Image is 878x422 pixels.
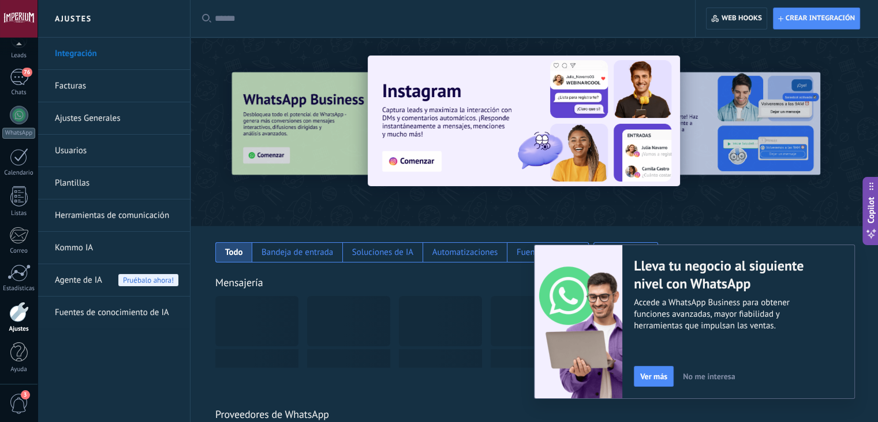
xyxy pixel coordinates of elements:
[678,368,740,385] button: No me interesa
[2,89,36,97] div: Chats
[432,247,498,258] div: Automatizaciones
[517,247,579,258] div: Fuentes de leads
[22,68,32,77] span: 76
[38,38,190,70] li: Integración
[634,257,822,293] h2: Lleva tu negocio al siguiente nivel con WhatsApp
[706,8,767,29] button: Web hooks
[535,245,622,398] img: WaLite-migration.png
[786,14,855,23] span: Crear integración
[865,197,877,224] span: Copilot
[634,366,674,387] button: Ver más
[368,55,680,186] img: Slide 1
[38,264,190,297] li: Agente de IA
[2,169,36,177] div: Calendario
[773,8,860,29] button: Crear integración
[2,210,36,217] div: Listas
[2,52,36,60] div: Leads
[722,14,762,23] span: Web hooks
[2,325,36,333] div: Ajustes
[38,232,190,264] li: Kommo IA
[55,167,178,199] a: Plantillas
[352,247,413,258] div: Soluciones de IA
[2,366,36,373] div: Ayuda
[38,135,190,167] li: Usuarios
[38,167,190,199] li: Plantillas
[55,70,178,102] a: Facturas
[231,72,477,175] img: Slide 3
[261,247,333,258] div: Bandeja de entrada
[38,70,190,102] li: Facturas
[55,102,178,135] a: Ajustes Generales
[55,264,178,297] a: Agente de IAPruébalo ahora!
[215,408,329,421] a: Proveedores de WhatsApp
[2,285,36,293] div: Estadísticas
[574,72,820,175] img: Slide 2
[2,128,35,139] div: WhatsApp
[55,264,102,297] span: Agente de IA
[55,135,178,167] a: Usuarios
[225,247,243,258] div: Todo
[215,276,263,289] a: Mensajería
[38,102,190,135] li: Ajustes Generales
[683,372,735,380] span: No me interesa
[38,297,190,328] li: Fuentes de conocimiento de IA
[55,297,178,329] a: Fuentes de conocimiento de IA
[21,390,30,399] span: 3
[38,199,190,232] li: Herramientas de comunicación
[118,274,178,286] span: Pruébalo ahora!
[55,199,178,232] a: Herramientas de comunicación
[634,297,822,332] span: Accede a WhatsApp Business para obtener funciones avanzadas, mayor fiabilidad y herramientas que ...
[55,38,178,70] a: Integración
[55,232,178,264] a: Kommo IA
[640,372,667,380] span: Ver más
[2,247,36,255] div: Correo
